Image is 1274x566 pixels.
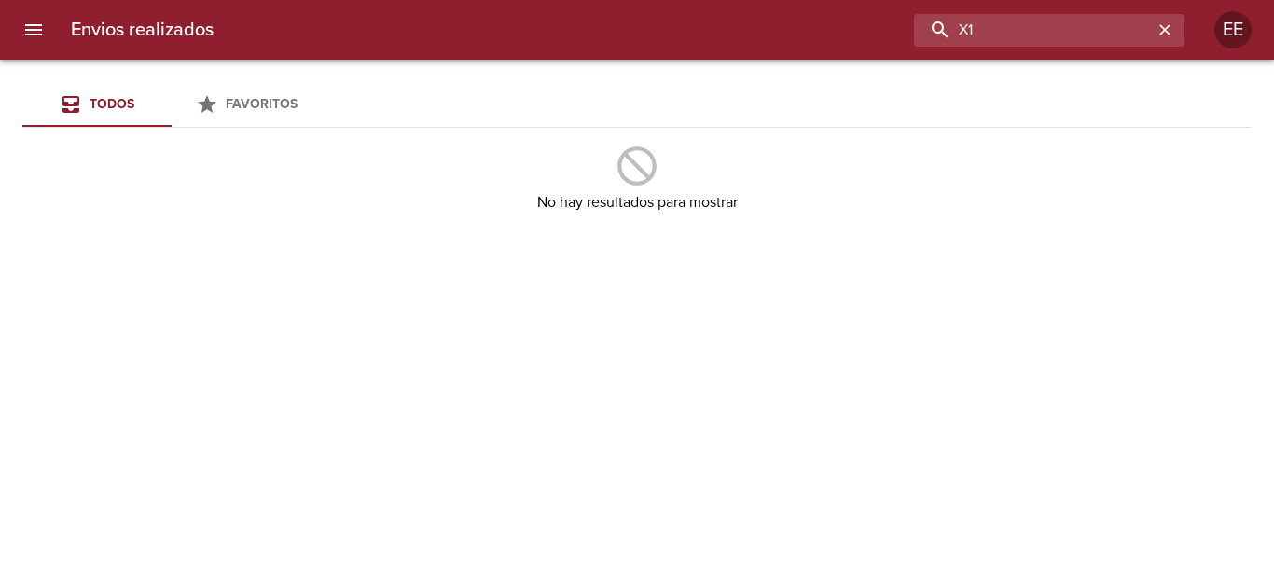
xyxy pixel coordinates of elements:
span: Todos [90,96,134,112]
h6: No hay resultados para mostrar [537,189,738,215]
div: Tabs Envios [22,82,321,127]
span: Favoritos [226,96,298,112]
h6: Envios realizados [71,15,214,45]
div: Abrir información de usuario [1214,11,1252,48]
div: EE [1214,11,1252,48]
button: menu [11,7,56,52]
input: buscar [914,14,1153,47]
